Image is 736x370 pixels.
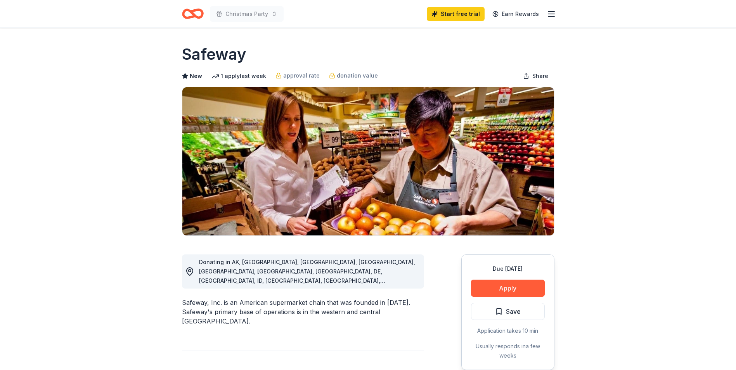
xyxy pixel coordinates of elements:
[225,9,268,19] span: Christmas Party
[182,43,246,65] h1: Safeway
[182,87,554,235] img: Image for Safeway
[471,326,545,335] div: Application takes 10 min
[210,6,284,22] button: Christmas Party
[517,68,554,84] button: Share
[275,71,320,80] a: approval rate
[471,264,545,273] div: Due [DATE]
[329,71,378,80] a: donation value
[488,7,544,21] a: Earn Rewards
[190,71,202,81] span: New
[427,7,485,21] a: Start free trial
[283,71,320,80] span: approval rate
[532,71,548,81] span: Share
[337,71,378,80] span: donation value
[211,71,266,81] div: 1 apply last week
[471,280,545,297] button: Apply
[182,5,204,23] a: Home
[182,298,424,326] div: Safeway, Inc. is an American supermarket chain that was founded in [DATE]. Safeway's primary base...
[471,342,545,360] div: Usually responds in a few weeks
[471,303,545,320] button: Save
[506,306,521,316] span: Save
[199,259,415,358] span: Donating in AK, [GEOGRAPHIC_DATA], [GEOGRAPHIC_DATA], [GEOGRAPHIC_DATA], [GEOGRAPHIC_DATA], [GEOG...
